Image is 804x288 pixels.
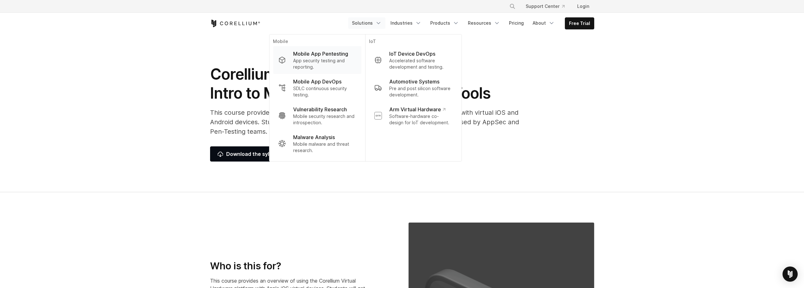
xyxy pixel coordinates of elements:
p: Automotive Systems [389,78,439,85]
span: Download the syllabus [218,150,283,158]
p: Software-hardware co-design for IoT development. [389,113,452,126]
p: Vulnerability Research [293,106,347,113]
p: Arm Virtual Hardware [389,106,445,113]
a: Pricing [505,17,528,29]
a: Products [426,17,463,29]
div: Navigation Menu [348,17,594,29]
a: About [529,17,559,29]
a: Vulnerability Research Mobile security research and introspection. [273,102,361,130]
p: Malware Analysis [293,133,335,141]
a: Mobile App DevOps SDLC continuous security testing. [273,74,361,102]
div: Navigation Menu [502,1,594,12]
a: Malware Analysis Mobile malware and threat research. [273,130,361,157]
a: Solutions [348,17,385,29]
a: Industries [387,17,425,29]
p: SDLC continuous security testing. [293,85,356,98]
h1: Corellium Class: Intro to Mobile AppSec & Pen-Test Tools [210,65,526,103]
p: Mobile [273,38,361,46]
p: Mobile security research and introspection. [293,113,356,126]
p: Mobile App DevOps [293,78,342,85]
p: App security testing and reporting. [293,58,356,70]
a: Mobile App Pentesting App security testing and reporting. [273,46,361,74]
a: Arm Virtual Hardware Software-hardware co-design for IoT development. [369,102,457,130]
p: IoT [369,38,457,46]
p: This course provides an overview of using the Corellium Virtual Hardware platform with virtual iO... [210,108,526,136]
p: Mobile App Pentesting [293,50,348,58]
a: Download the syllabus [210,146,290,162]
a: IoT Device DevOps Accelerated software development and testing. [369,46,457,74]
a: Corellium Home [210,20,260,27]
a: Login [572,1,594,12]
button: Search [507,1,518,12]
a: Free Trial [565,18,594,29]
p: Accelerated software development and testing. [389,58,452,70]
a: Automotive Systems Pre and post silicon software development. [369,74,457,102]
div: Open Intercom Messenger [783,267,798,282]
p: Mobile malware and threat research. [293,141,356,154]
p: IoT Device DevOps [389,50,435,58]
h3: Who is this for? [210,260,372,272]
a: Resources [464,17,504,29]
p: Pre and post silicon software development. [389,85,452,98]
a: Support Center [521,1,570,12]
